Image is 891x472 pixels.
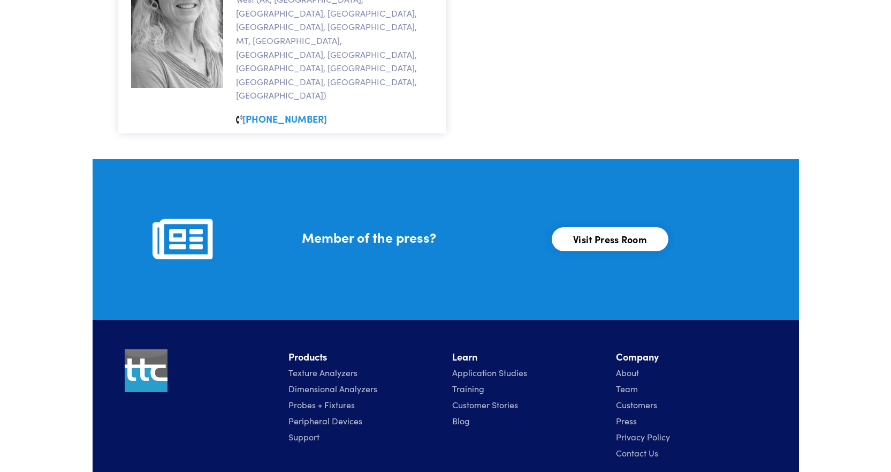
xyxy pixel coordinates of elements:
li: Products [288,349,439,365]
a: Blog [452,415,470,426]
a: Texture Analyzers [288,366,357,378]
h5: Member of the press? [302,228,539,246]
a: Team [616,383,638,394]
a: Visit Press Room [552,227,668,251]
a: Peripheral Devices [288,415,362,426]
a: Application Studies [452,366,527,378]
li: Company [616,349,767,365]
a: Customers [616,399,657,410]
a: Contact Us [616,447,658,459]
li: Learn [452,349,603,365]
a: Training [452,383,484,394]
img: ttc_logo_1x1_v1.0.png [125,349,167,392]
a: About [616,366,639,378]
a: Dimensional Analyzers [288,383,377,394]
a: Privacy Policy [616,431,670,443]
a: Customer Stories [452,399,518,410]
a: Press [616,415,637,426]
a: Support [288,431,319,443]
a: [PHONE_NUMBER] [242,112,327,125]
a: Probes + Fixtures [288,399,355,410]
